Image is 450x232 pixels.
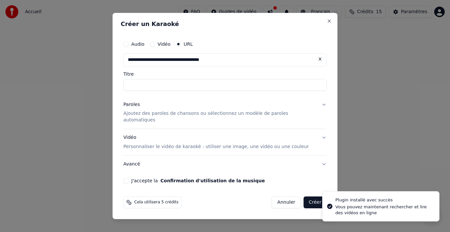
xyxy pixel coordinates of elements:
[124,72,327,76] label: Titre
[131,178,265,183] label: J'accepte la
[184,42,193,46] label: URL
[124,143,309,150] p: Personnaliser le vidéo de karaoké : utiliser une image, une vidéo ou une couleur
[124,135,309,150] div: Vidéo
[124,101,140,108] div: Paroles
[134,200,179,205] span: Cela utilisera 5 crédits
[124,111,316,124] p: Ajoutez des paroles de chansons ou sélectionnez un modèle de paroles automatiques
[124,96,327,129] button: ParolesAjoutez des paroles de chansons ou sélectionnez un modèle de paroles automatiques
[160,178,265,183] button: J'accepte la
[131,42,145,46] label: Audio
[124,129,327,156] button: VidéoPersonnaliser le vidéo de karaoké : utiliser une image, une vidéo ou une couleur
[121,21,329,27] h2: Créer un Karaoké
[157,42,170,46] label: Vidéo
[124,156,327,173] button: Avancé
[272,196,301,208] button: Annuler
[303,196,326,208] button: Créer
